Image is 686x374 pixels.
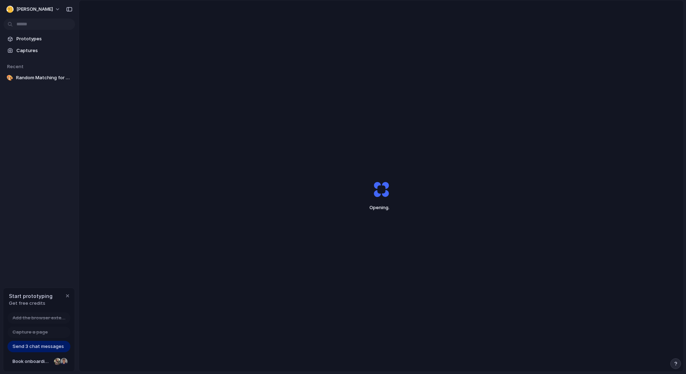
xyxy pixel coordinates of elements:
a: 🎨Random Matching for Team Coffee [4,72,75,83]
button: [PERSON_NAME] [4,4,64,15]
span: Prototypes [16,35,72,42]
span: Opening [357,204,405,211]
a: Book onboarding call [8,356,70,367]
span: Recent [7,64,24,69]
span: Capture a page [13,329,48,336]
div: Christian Iacullo [60,357,68,366]
span: Captures [16,47,72,54]
span: Add the browser extension [13,314,66,322]
a: Captures [4,45,75,56]
a: Prototypes [4,34,75,44]
div: 🎨 [6,74,13,81]
span: Book onboarding call [13,358,51,365]
span: Start prototyping [9,292,53,300]
span: [PERSON_NAME] [16,6,53,13]
div: Nicole Kubica [53,357,62,366]
span: Send 3 chat messages [13,343,64,350]
span: Get free credits [9,300,53,307]
span: Random Matching for Team Coffee [16,74,72,81]
span: . [388,204,389,210]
